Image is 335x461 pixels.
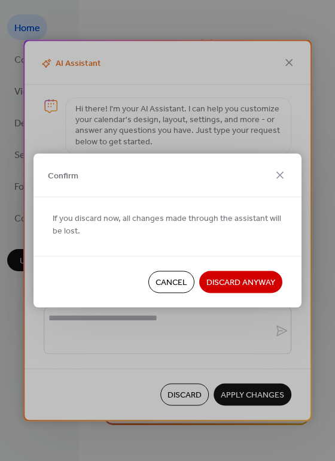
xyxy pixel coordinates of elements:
button: Discard Anyway [199,271,282,293]
span: Discard Anyway [206,277,275,289]
span: Cancel [156,277,187,289]
span: If you discard now, all changes made through the assistant will be lost. [53,213,282,238]
button: Cancel [148,271,194,293]
span: Confirm [48,170,78,183]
